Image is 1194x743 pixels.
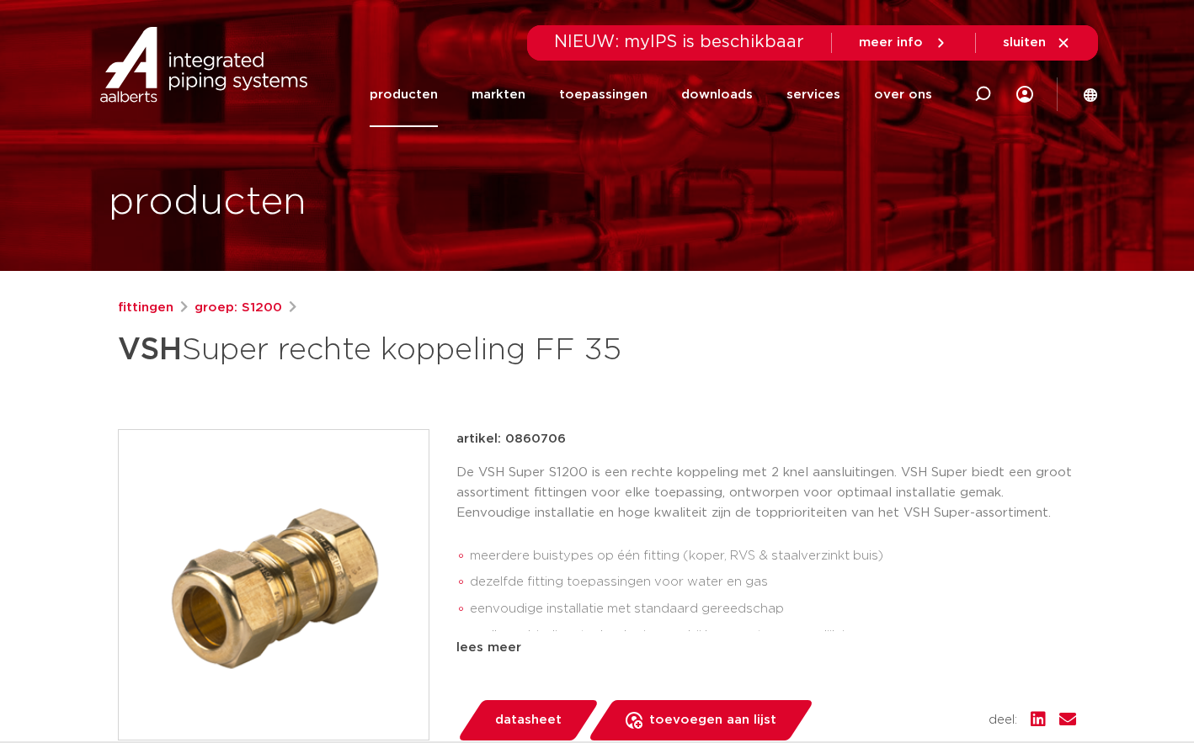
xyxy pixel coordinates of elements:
li: dezelfde fitting toepassingen voor water en gas [470,569,1076,596]
nav: Menu [370,62,932,127]
li: meerdere buistypes op één fitting (koper, RVS & staalverzinkt buis) [470,543,1076,570]
span: toevoegen aan lijst [649,707,776,734]
strong: VSH [118,335,182,365]
a: markten [472,62,525,127]
span: sluiten [1003,36,1046,49]
span: datasheet [495,707,562,734]
a: groep: S1200 [195,298,282,318]
p: De VSH Super S1200 is een rechte koppeling met 2 knel aansluitingen. VSH Super biedt een groot as... [456,463,1076,523]
span: NIEUW: myIPS is beschikbaar [554,34,804,50]
p: artikel: 0860706 [456,429,566,449]
a: downloads [681,62,753,127]
span: deel: [989,710,1017,730]
a: datasheet [456,700,600,740]
h1: Super rechte koppeling FF 35 [118,325,750,375]
a: over ons [874,62,932,127]
a: services [786,62,840,127]
div: lees meer [456,638,1076,658]
a: meer info [859,35,948,50]
h1: producten [109,176,306,230]
li: snelle verbindingstechnologie waarbij her-montage mogelijk is [470,623,1076,650]
li: eenvoudige installatie met standaard gereedschap [470,596,1076,623]
a: sluiten [1003,35,1071,50]
a: toepassingen [559,62,648,127]
span: meer info [859,36,923,49]
a: producten [370,62,438,127]
a: fittingen [118,298,173,318]
img: Product Image for VSH Super rechte koppeling FF 35 [119,430,429,740]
